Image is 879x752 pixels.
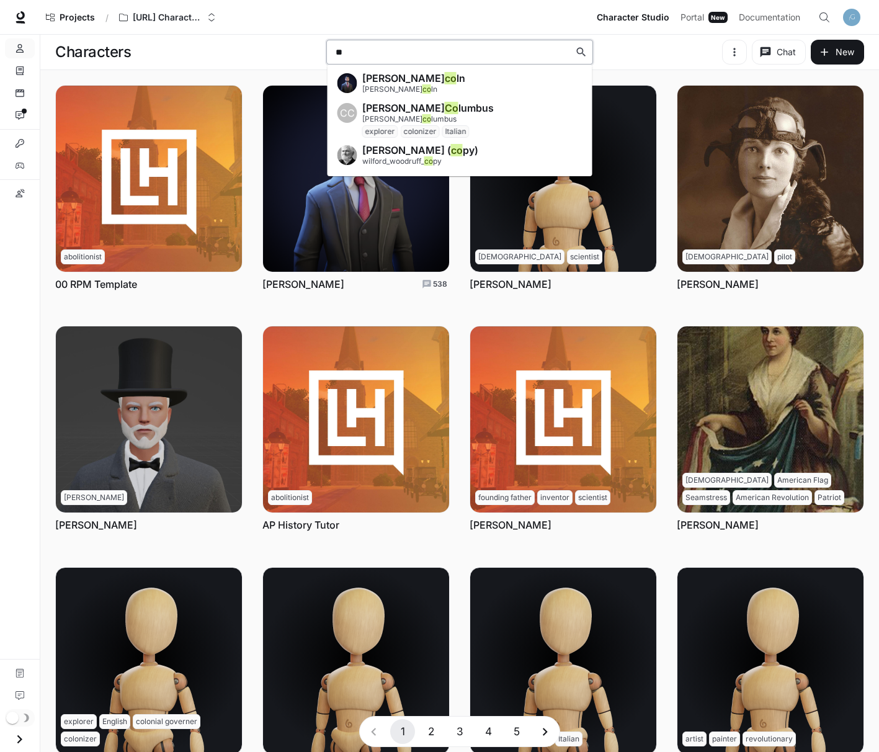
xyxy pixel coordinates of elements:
[533,719,558,744] button: Go to next page
[5,686,35,705] a: Feedback
[55,277,137,291] a: 00 RPM Template
[445,72,457,84] span: co
[677,518,759,532] a: [PERSON_NAME]
[5,133,35,153] a: Integrations
[337,103,357,123] div: CC
[6,727,33,752] button: Open drawer
[433,279,447,290] p: 538
[262,277,344,291] a: [PERSON_NAME]
[597,10,669,25] span: Character Studio
[365,127,395,137] p: explorer
[6,710,19,724] span: Dark mode toggle
[422,84,431,94] span: co
[362,84,437,94] span: [PERSON_NAME] ln
[470,277,551,291] a: [PERSON_NAME]
[100,11,114,24] div: /
[56,86,242,272] img: 00 RPM Template
[843,9,860,26] img: User avatar
[676,5,733,30] a: PortalNew
[677,86,863,272] img: Amelia Earhart
[445,127,466,137] p: Italian
[422,114,431,123] span: co
[752,40,806,65] button: Chat
[359,716,560,747] nav: pagination navigation
[419,719,444,744] button: Go to page 2
[734,5,810,30] a: Documentation
[40,5,100,30] a: Go to projects
[263,326,449,513] img: AP History Tutor
[55,518,137,532] a: [PERSON_NAME]
[337,73,357,93] img: Abraham Lincoln
[262,518,339,532] a: AP History Tutor
[5,61,35,81] a: Knowledge
[337,145,357,165] img: Wilford Woodruff (copy)
[362,156,442,166] span: wilford_woodruff_ py
[362,102,494,114] span: [PERSON_NAME] lumbus
[470,518,551,532] a: [PERSON_NAME]
[708,12,728,23] div: New
[5,105,35,125] a: Interactions
[114,5,221,30] button: Open workspace menu
[504,719,529,744] button: Go to page 5
[5,663,35,683] a: Documentation
[5,156,35,176] a: Variables
[401,125,442,138] span: colonizer
[812,5,837,30] button: Open Command Menu
[445,102,458,114] span: Co
[422,279,447,290] a: Total conversations
[839,5,864,30] button: User avatar
[680,10,704,25] span: Portal
[362,72,465,84] span: [PERSON_NAME] ln
[362,125,401,138] span: explorer
[739,10,800,25] span: Documentation
[362,114,457,123] span: [PERSON_NAME] lumbus
[404,127,437,137] p: colonizer
[677,326,863,513] img: Betsy Ross
[811,40,864,65] button: New
[362,144,478,156] span: [PERSON_NAME] ( py)
[56,326,242,513] img: Andrew Carnegie
[5,83,35,103] a: Scenes
[447,719,472,744] button: Go to page 3
[677,277,759,291] a: [PERSON_NAME]
[390,719,415,744] button: page 1
[55,40,131,65] h1: Characters
[5,38,35,58] a: Characters
[470,326,656,513] img: Benjamin Franklin
[451,144,463,156] span: co
[5,184,35,204] a: Custom pronunciations
[60,12,95,23] span: Projects
[133,12,202,23] p: [URL] Characters
[442,125,472,138] span: Italian
[476,719,501,744] button: Go to page 4
[592,5,674,30] a: Character Studio
[424,156,433,166] span: co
